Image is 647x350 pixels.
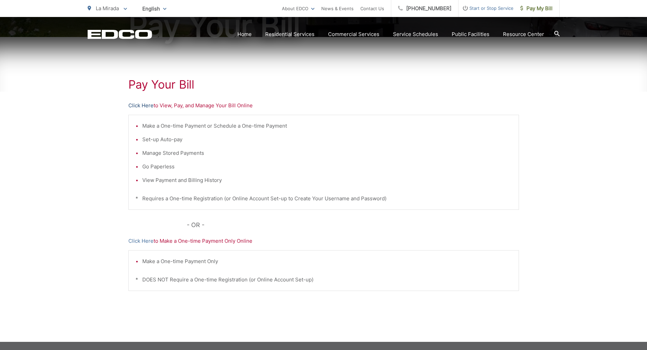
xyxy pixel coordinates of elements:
[88,30,152,39] a: EDCD logo. Return to the homepage.
[142,176,512,184] li: View Payment and Billing History
[360,4,384,13] a: Contact Us
[520,4,553,13] span: Pay My Bill
[142,257,512,265] li: Make a One-time Payment Only
[328,30,379,38] a: Commercial Services
[321,4,354,13] a: News & Events
[142,149,512,157] li: Manage Stored Payments
[137,3,172,15] span: English
[237,30,252,38] a: Home
[128,78,519,91] h1: Pay Your Bill
[142,163,512,171] li: Go Paperless
[282,4,314,13] a: About EDCO
[128,237,154,245] a: Click Here
[96,5,119,12] span: La Mirada
[136,195,512,203] p: * Requires a One-time Registration (or Online Account Set-up to Create Your Username and Password)
[128,102,519,110] p: to View, Pay, and Manage Your Bill Online
[503,30,544,38] a: Resource Center
[393,30,438,38] a: Service Schedules
[128,237,519,245] p: to Make a One-time Payment Only Online
[265,30,314,38] a: Residential Services
[128,102,154,110] a: Click Here
[136,276,512,284] p: * DOES NOT Require a One-time Registration (or Online Account Set-up)
[187,220,519,230] p: - OR -
[142,135,512,144] li: Set-up Auto-pay
[142,122,512,130] li: Make a One-time Payment or Schedule a One-time Payment
[452,30,489,38] a: Public Facilities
